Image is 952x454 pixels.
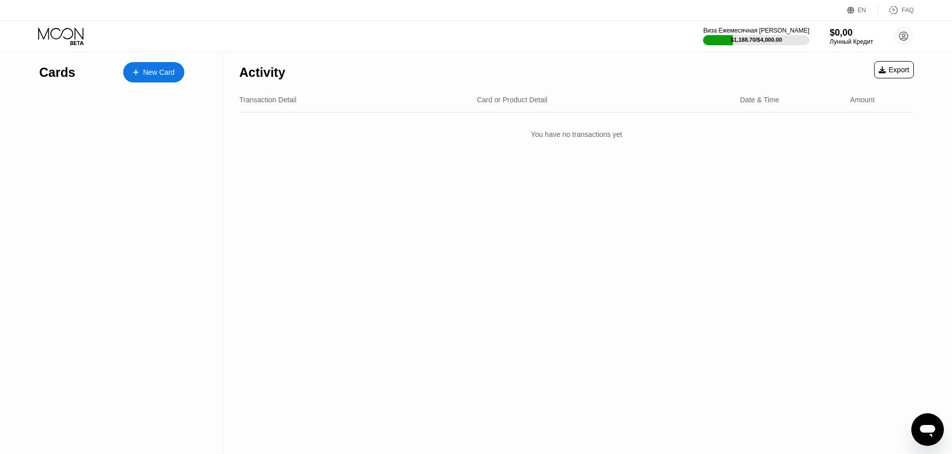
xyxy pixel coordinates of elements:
[874,61,914,78] div: Export
[830,27,873,45] div: $0,00Лунный Кредит
[39,65,75,80] div: Cards
[143,68,175,77] div: New Card
[830,38,873,45] div: Лунный Кредит
[902,7,914,14] div: FAQ
[477,96,548,104] div: Card or Product Detail
[850,96,875,104] div: Amount
[239,120,914,149] div: You have no transactions yet
[740,96,779,104] div: Date & Time
[830,27,873,38] div: $0,00
[911,413,944,446] iframe: Кнопка запуска окна обмена сообщениями
[703,27,809,34] div: Виза Ежемесячная [PERSON_NAME]
[703,27,809,45] div: Виза Ежемесячная [PERSON_NAME]$1,188.70/$4,000.00
[858,7,866,14] div: EN
[878,5,914,15] div: FAQ
[239,96,296,104] div: Transaction Detail
[847,5,878,15] div: EN
[123,62,184,82] div: New Card
[731,37,782,43] div: $1,188.70/$4,000.00
[879,66,909,74] div: Export
[239,65,285,80] div: Activity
